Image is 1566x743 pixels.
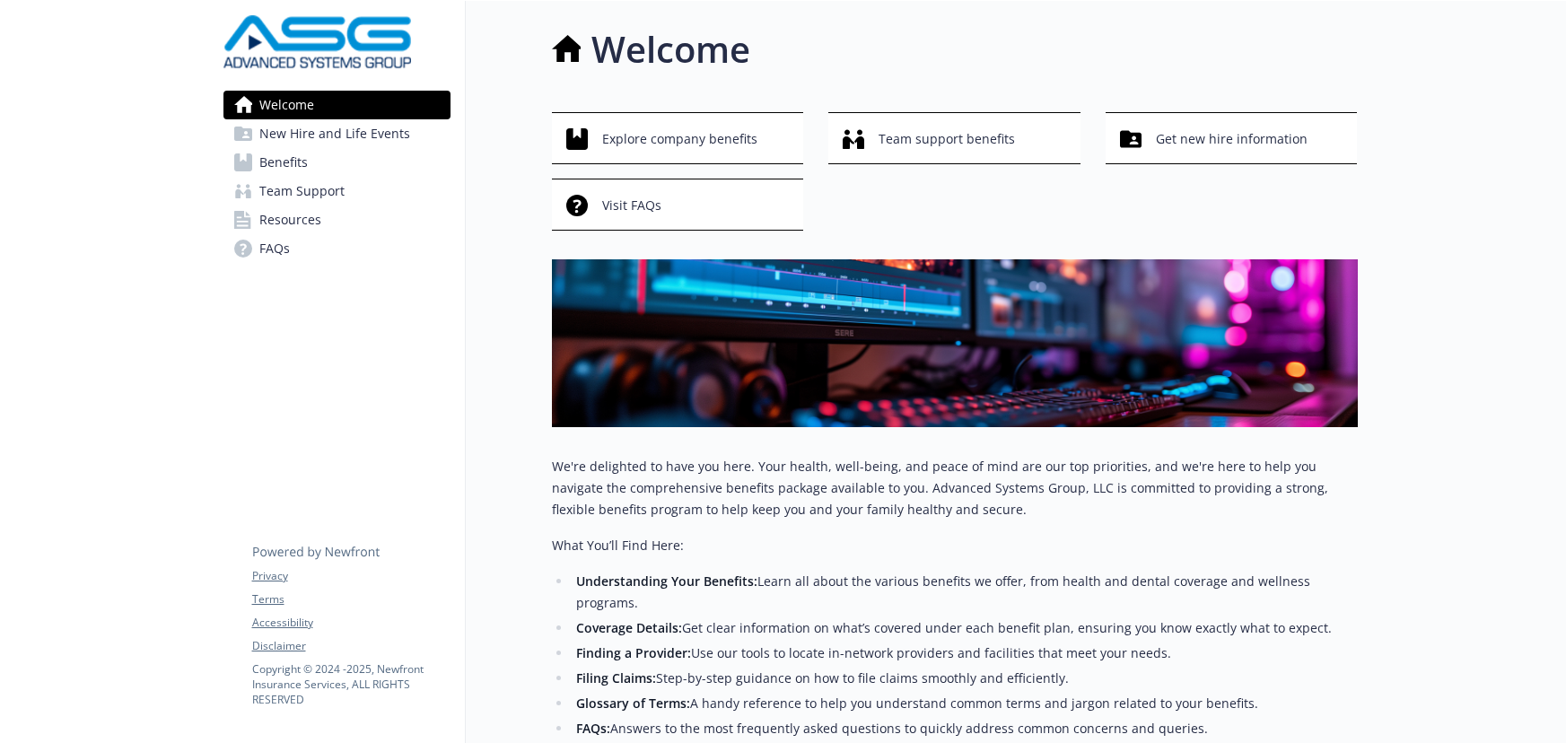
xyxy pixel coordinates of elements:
[552,456,1358,520] p: We're delighted to have you here. Your health, well-being, and peace of mind are our top prioriti...
[223,148,451,177] a: Benefits
[223,119,451,148] a: New Hire and Life Events
[552,179,804,231] button: Visit FAQs
[552,535,1358,556] p: What You’ll Find Here:
[576,573,757,590] strong: Understanding Your Benefits:
[252,638,450,654] a: Disclaimer
[572,693,1358,714] li: A handy reference to help you understand common terms and jargon related to your benefits.
[572,668,1358,689] li: Step-by-step guidance on how to file claims smoothly and efficiently.
[223,177,451,205] a: Team Support
[259,205,321,234] span: Resources
[252,615,450,631] a: Accessibility
[576,669,656,686] strong: Filing Claims:
[602,122,757,156] span: Explore company benefits
[259,119,410,148] span: New Hire and Life Events
[223,205,451,234] a: Resources
[576,644,691,661] strong: Finding a Provider:
[252,661,450,707] p: Copyright © 2024 - 2025 , Newfront Insurance Services, ALL RIGHTS RESERVED
[591,22,750,76] h1: Welcome
[259,177,345,205] span: Team Support
[552,112,804,164] button: Explore company benefits
[252,568,450,584] a: Privacy
[572,718,1358,739] li: Answers to the most frequently asked questions to quickly address common concerns and queries.
[879,122,1015,156] span: Team support benefits
[259,148,308,177] span: Benefits
[259,91,314,119] span: Welcome
[252,591,450,608] a: Terms
[1106,112,1358,164] button: Get new hire information
[572,571,1358,614] li: Learn all about the various benefits we offer, from health and dental coverage and wellness progr...
[602,188,661,223] span: Visit FAQs
[572,642,1358,664] li: Use our tools to locate in-network providers and facilities that meet your needs.
[576,695,690,712] strong: Glossary of Terms:
[828,112,1080,164] button: Team support benefits
[223,234,451,263] a: FAQs
[552,259,1358,427] img: overview page banner
[576,619,682,636] strong: Coverage Details:
[259,234,290,263] span: FAQs
[572,617,1358,639] li: Get clear information on what’s covered under each benefit plan, ensuring you know exactly what t...
[1156,122,1308,156] span: Get new hire information
[223,91,451,119] a: Welcome
[576,720,610,737] strong: FAQs:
